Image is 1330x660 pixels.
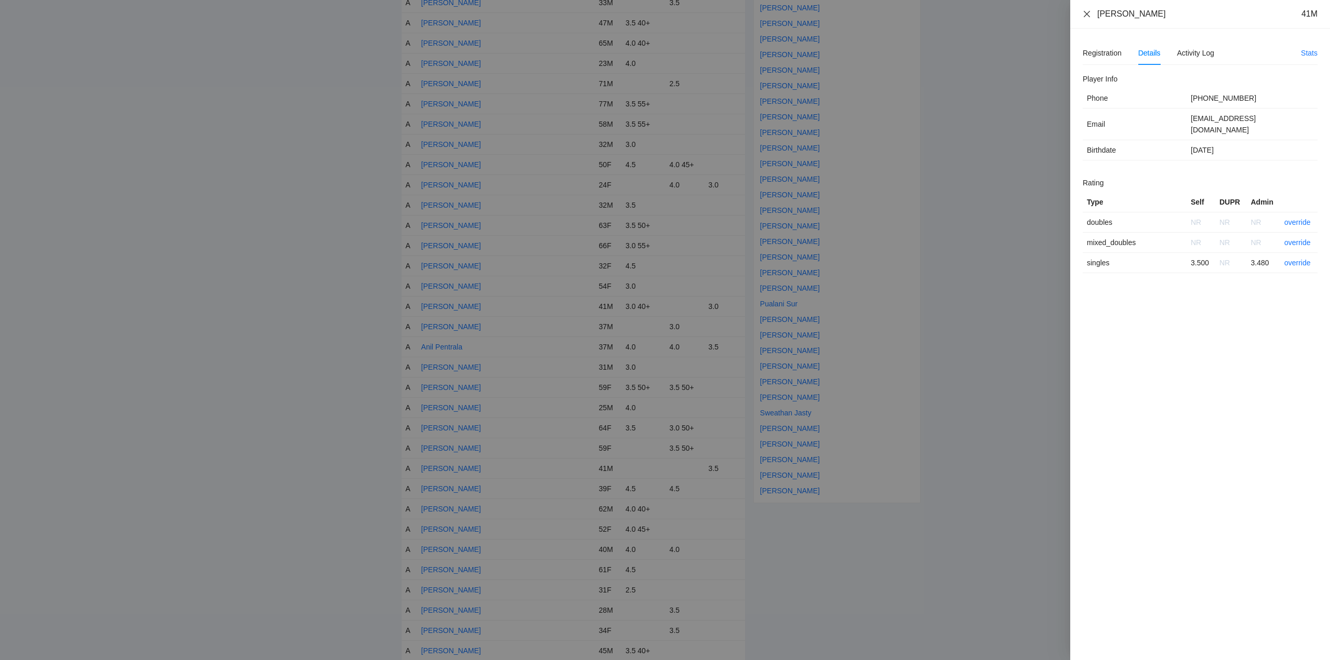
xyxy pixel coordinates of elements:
[1284,218,1311,226] a: override
[1087,196,1182,208] div: Type
[1284,238,1311,247] a: override
[1097,8,1166,20] div: [PERSON_NAME]
[1251,238,1261,247] span: NR
[1191,218,1201,226] span: NR
[1083,253,1187,273] td: singles
[1083,140,1187,160] td: Birthdate
[1191,238,1201,247] span: NR
[1219,259,1230,267] span: NR
[1219,196,1242,208] div: DUPR
[1138,47,1161,59] div: Details
[1219,218,1230,226] span: NR
[1219,238,1230,247] span: NR
[1251,196,1275,208] div: Admin
[1083,212,1187,233] td: doubles
[1284,259,1311,267] a: override
[1177,47,1215,59] div: Activity Log
[1083,10,1091,18] span: close
[1187,140,1318,160] td: [DATE]
[1083,177,1318,188] h2: Rating
[1083,47,1122,59] div: Registration
[1301,8,1318,20] div: 41M
[1083,10,1091,19] button: Close
[1083,88,1187,109] td: Phone
[1191,196,1211,208] div: Self
[1251,259,1269,267] span: 3.480
[1251,218,1261,226] span: NR
[1083,109,1187,140] td: Email
[1083,233,1187,253] td: mixed_doubles
[1083,73,1318,85] h2: Player Info
[1301,49,1318,57] a: Stats
[1187,88,1318,109] td: [PHONE_NUMBER]
[1191,259,1209,267] span: 3.500
[1187,109,1318,140] td: [EMAIL_ADDRESS][DOMAIN_NAME]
